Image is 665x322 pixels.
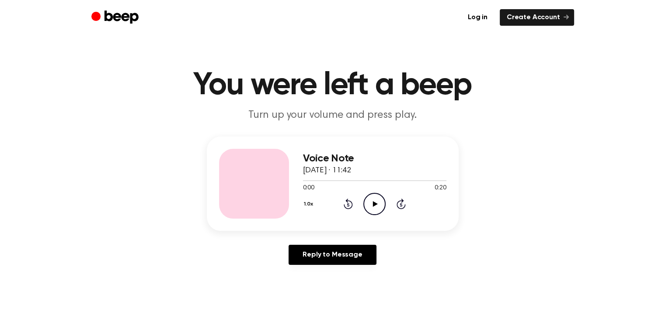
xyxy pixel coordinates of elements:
[303,197,317,212] button: 1.0x
[303,153,446,164] h3: Voice Note
[461,9,494,26] a: Log in
[165,108,501,123] p: Turn up your volume and press play.
[303,167,351,175] span: [DATE] · 11:42
[500,9,574,26] a: Create Account
[303,184,314,193] span: 0:00
[91,9,141,26] a: Beep
[289,245,376,265] a: Reply to Message
[435,184,446,193] span: 0:20
[109,70,557,101] h1: You were left a beep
